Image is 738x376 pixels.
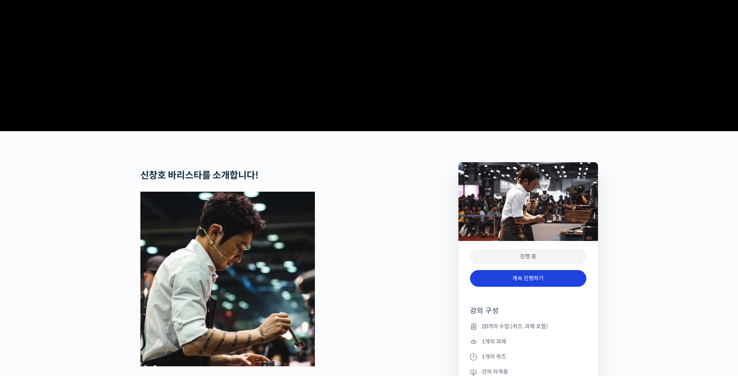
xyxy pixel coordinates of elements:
[470,322,586,331] li: 20개의 수업 (퀴즈, 과제 포함)
[140,170,259,181] strong: 신창호 바리스타를 소개합니다!
[71,258,80,264] span: 대화
[470,352,586,361] li: 1개의 퀴즈
[100,246,149,265] a: 설정
[470,306,586,322] h4: 강의 구성
[470,337,586,346] li: 1개의 과제
[470,270,586,287] a: 계속 진행하기
[51,246,100,265] a: 대화
[2,246,51,265] a: 홈
[120,258,129,264] span: 설정
[24,258,29,264] span: 홈
[470,249,586,265] div: 진행 중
